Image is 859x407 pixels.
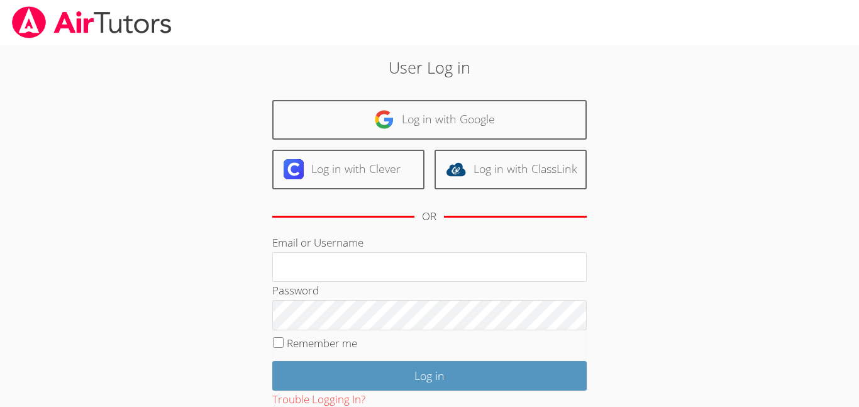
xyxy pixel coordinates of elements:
label: Email or Username [272,235,363,250]
img: classlink-logo-d6bb404cc1216ec64c9a2012d9dc4662098be43eaf13dc465df04b49fa7ab582.svg [446,159,466,179]
input: Log in [272,361,587,391]
a: Log in with ClassLink [435,150,587,189]
div: OR [422,208,436,226]
img: airtutors_banner-c4298cdbf04f3fff15de1276eac7730deb9818008684d7c2e4769d2f7ddbe033.png [11,6,173,38]
label: Password [272,283,319,298]
label: Remember me [287,336,357,350]
img: clever-logo-6eab21bc6e7a338710f1a6ff85c0baf02591cd810cc4098c63d3a4b26e2feb20.svg [284,159,304,179]
a: Log in with Google [272,100,587,140]
img: google-logo-50288ca7cdecda66e5e0955fdab243c47b7ad437acaf1139b6f446037453330a.svg [374,109,394,130]
a: Log in with Clever [272,150,424,189]
h2: User Log in [197,55,662,79]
